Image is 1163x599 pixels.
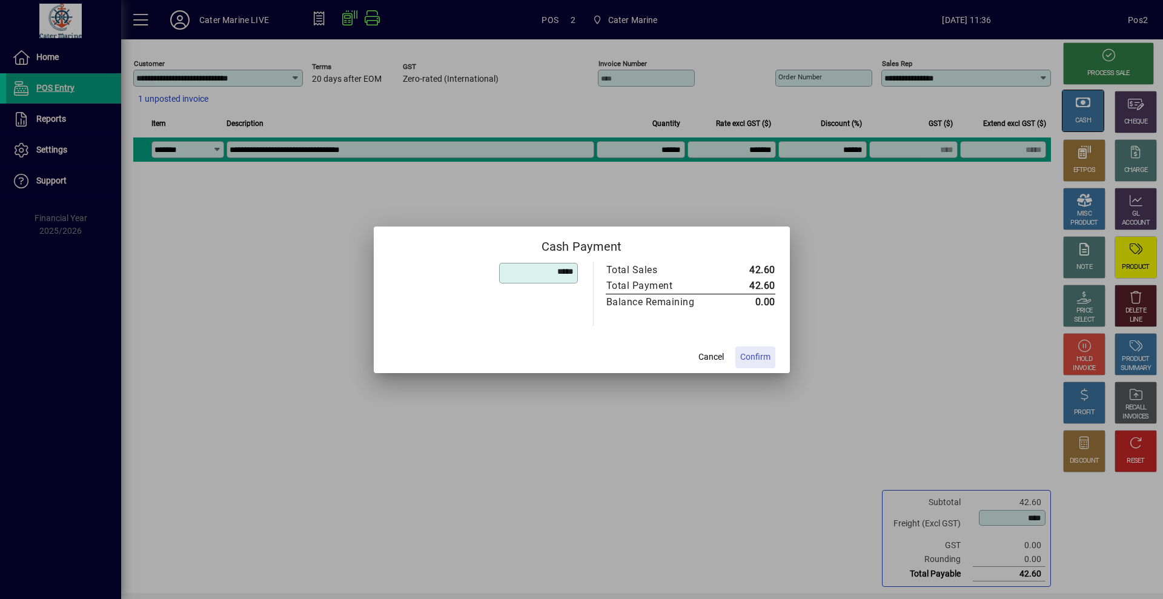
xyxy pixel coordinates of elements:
[606,278,720,294] td: Total Payment
[374,227,790,262] h2: Cash Payment
[606,295,708,309] div: Balance Remaining
[698,351,724,363] span: Cancel
[606,262,720,278] td: Total Sales
[692,346,731,368] button: Cancel
[720,278,775,294] td: 42.60
[735,346,775,368] button: Confirm
[720,294,775,310] td: 0.00
[740,351,770,363] span: Confirm
[720,262,775,278] td: 42.60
